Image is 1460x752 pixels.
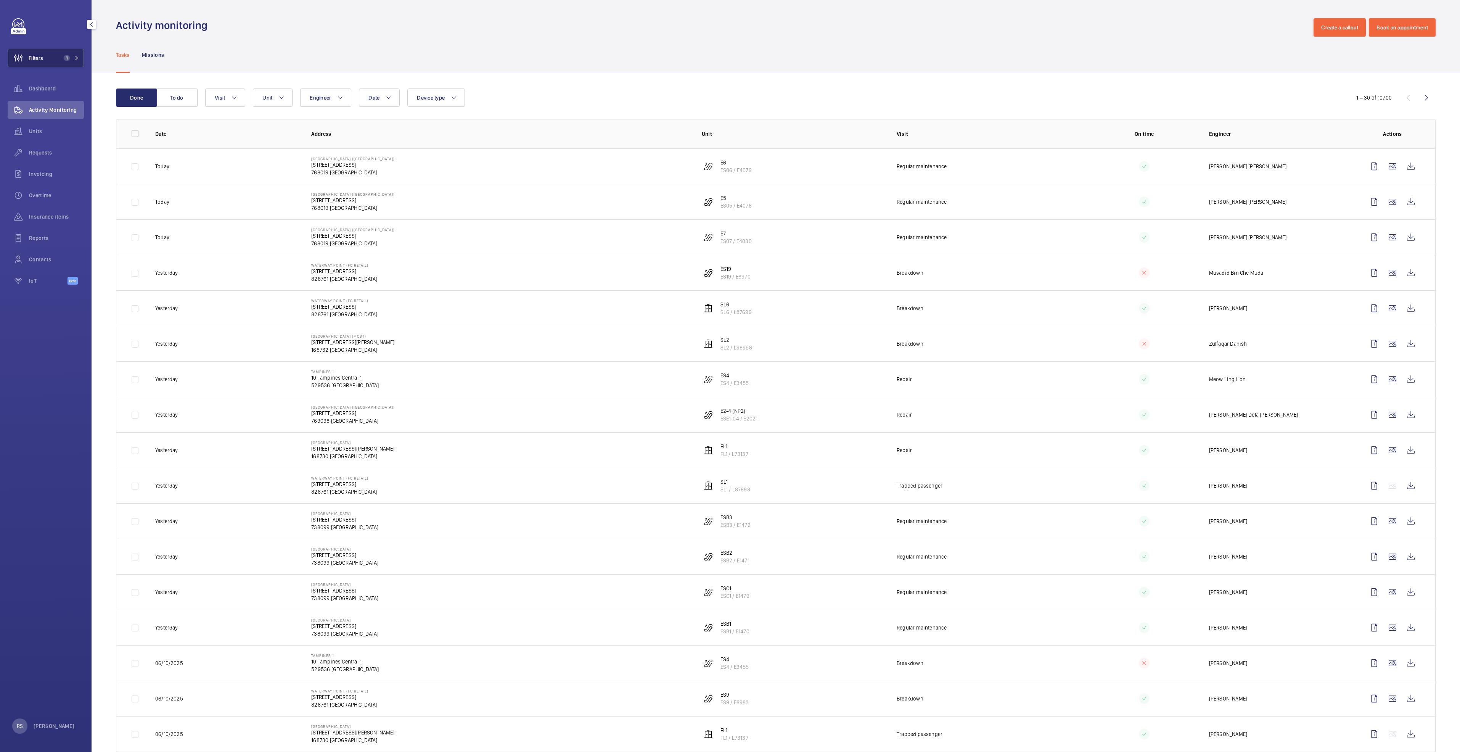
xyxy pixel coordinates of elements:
[720,450,748,458] p: FL1 / L73137
[155,198,169,206] p: Today
[720,620,749,628] p: ESB1
[311,476,377,480] p: Waterway Point (FC Retail)
[720,663,749,671] p: ES4 / E3455
[704,517,713,526] img: escalator.svg
[155,659,183,667] p: 06/10/2025
[720,194,752,202] p: E5
[311,701,377,709] p: 828761 [GEOGRAPHIC_DATA]
[68,277,78,285] span: Beta
[1209,659,1247,667] p: [PERSON_NAME]
[311,240,395,247] p: 768019 [GEOGRAPHIC_DATA]
[720,514,751,521] p: ESB3
[155,130,299,138] p: Date
[311,374,379,382] p: 10 Tampines Central 1
[17,722,23,730] p: RS
[311,594,378,602] p: 738099 [GEOGRAPHIC_DATA]
[1209,233,1287,241] p: [PERSON_NAME] [PERSON_NAME]
[29,149,84,156] span: Requests
[1369,18,1436,37] button: Book an appointment
[311,338,394,346] p: [STREET_ADDRESS][PERSON_NAME]
[262,95,272,101] span: Unit
[311,161,395,169] p: [STREET_ADDRESS]
[897,130,1080,138] p: Visit
[720,159,752,166] p: E6
[720,655,749,663] p: ES4
[311,736,394,744] p: 168730 [GEOGRAPHIC_DATA]
[704,304,713,313] img: elevator.svg
[34,722,75,730] p: [PERSON_NAME]
[1209,375,1246,383] p: Meow Ling Hon
[368,95,379,101] span: Date
[1365,130,1420,138] p: Actions
[29,106,84,114] span: Activity Monitoring
[1209,269,1264,277] p: Musadid Bin Che Muda
[1209,446,1247,454] p: [PERSON_NAME]
[720,372,749,379] p: ES4
[155,233,169,241] p: Today
[720,379,749,387] p: ES4 / E3455
[311,156,395,161] p: [GEOGRAPHIC_DATA] ([GEOGRAPHIC_DATA])
[704,162,713,171] img: escalator.svg
[720,699,749,706] p: ES9 / E6963
[311,516,378,523] p: [STREET_ADDRESS]
[29,256,84,263] span: Contacts
[311,417,395,425] p: 769098 [GEOGRAPHIC_DATA]
[310,95,331,101] span: Engineer
[720,443,748,450] p: FL1
[215,95,225,101] span: Visit
[720,308,752,316] p: SL6 / L87699
[720,265,751,273] p: ES19
[311,729,394,736] p: [STREET_ADDRESS][PERSON_NAME]
[897,304,923,312] p: Breakdown
[311,130,689,138] p: Address
[1092,130,1197,138] p: On time
[1209,553,1247,560] p: [PERSON_NAME]
[1209,304,1247,312] p: [PERSON_NAME]
[720,344,752,351] p: SL2 / L98958
[720,301,752,308] p: SL6
[720,585,749,592] p: ESC1
[704,659,713,668] img: escalator.svg
[704,268,713,277] img: escalator.svg
[155,269,178,277] p: Yesterday
[155,340,178,348] p: Yesterday
[311,488,377,496] p: 828761 [GEOGRAPHIC_DATA]
[311,169,395,176] p: 768019 [GEOGRAPHIC_DATA]
[1209,695,1247,702] p: [PERSON_NAME]
[29,192,84,199] span: Overtime
[8,49,84,67] button: Filters1
[720,407,758,415] p: E2-4 (NP2)
[1209,482,1247,490] p: [PERSON_NAME]
[1314,18,1366,37] button: Create a callout
[1356,94,1392,101] div: 1 – 30 of 10700
[1209,588,1247,596] p: [PERSON_NAME]
[311,480,377,488] p: [STREET_ADDRESS]
[407,89,465,107] button: Device type
[704,375,713,384] img: escalator.svg
[311,511,378,516] p: [GEOGRAPHIC_DATA]
[704,233,713,242] img: escalator.svg
[720,628,749,635] p: ESB1 / E1470
[155,695,183,702] p: 06/10/2025
[897,269,923,277] p: Breakdown
[720,691,749,699] p: ES9
[720,549,749,557] p: ESB2
[704,197,713,206] img: escalator.svg
[311,452,394,460] p: 168730 [GEOGRAPHIC_DATA]
[311,724,394,729] p: [GEOGRAPHIC_DATA]
[29,213,84,221] span: Insurance items
[311,559,378,567] p: 738099 [GEOGRAPHIC_DATA]
[1209,198,1287,206] p: [PERSON_NAME] [PERSON_NAME]
[311,665,379,673] p: 529536 [GEOGRAPHIC_DATA]
[1209,340,1247,348] p: Zulfaqar Danish
[704,729,713,739] img: elevator.svg
[1209,163,1287,170] p: [PERSON_NAME] [PERSON_NAME]
[311,658,379,665] p: 10 Tampines Central 1
[64,55,70,61] span: 1
[720,230,752,237] p: E7
[29,85,84,92] span: Dashboard
[29,234,84,242] span: Reports
[311,630,378,638] p: 738099 [GEOGRAPHIC_DATA]
[720,557,749,564] p: ESB2 / E1471
[311,369,379,374] p: Tampines 1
